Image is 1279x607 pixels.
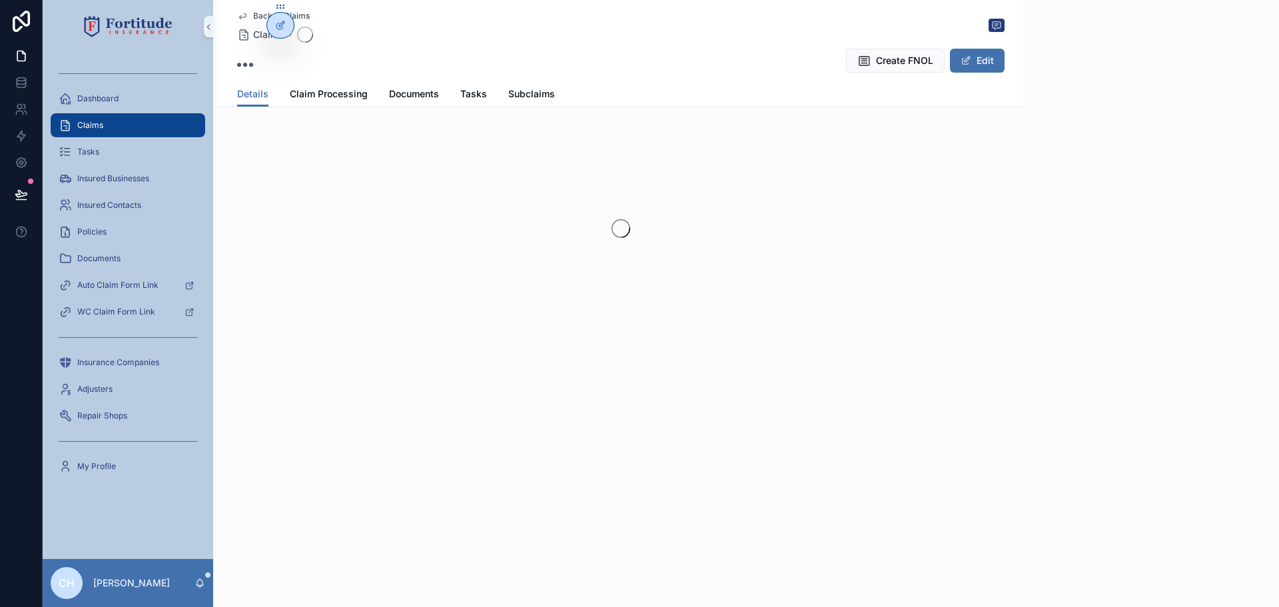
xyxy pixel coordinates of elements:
[77,227,107,237] span: Policies
[389,82,439,109] a: Documents
[77,120,103,131] span: Claims
[51,167,205,191] a: Insured Businesses
[846,49,945,73] button: Create FNOL
[93,576,170,590] p: [PERSON_NAME]
[460,82,487,109] a: Tasks
[59,575,75,591] span: CH
[290,87,368,101] span: Claim Processing
[77,147,99,157] span: Tasks
[51,300,205,324] a: WC Claim Form Link
[77,306,155,317] span: WC Claim Form Link
[508,87,555,101] span: Subclaims
[237,82,268,107] a: Details
[876,54,933,67] span: Create FNOL
[51,87,205,111] a: Dashboard
[51,140,205,164] a: Tasks
[51,220,205,244] a: Policies
[51,377,205,401] a: Adjusters
[51,404,205,428] a: Repair Shops
[290,82,368,109] a: Claim Processing
[51,273,205,297] a: Auto Claim Form Link
[237,28,284,41] a: Claims
[51,193,205,217] a: Insured Contacts
[77,200,141,211] span: Insured Contacts
[253,28,284,41] span: Claims
[77,461,116,472] span: My Profile
[508,82,555,109] a: Subclaims
[77,280,159,291] span: Auto Claim Form Link
[77,410,127,421] span: Repair Shops
[43,53,213,496] div: scrollable content
[84,16,173,37] img: App logo
[51,247,205,271] a: Documents
[389,87,439,101] span: Documents
[77,357,159,368] span: Insurance Companies
[51,454,205,478] a: My Profile
[51,350,205,374] a: Insurance Companies
[77,93,119,104] span: Dashboard
[253,11,310,21] span: Back to Claims
[237,11,310,21] a: Back to Claims
[460,87,487,101] span: Tasks
[950,49,1005,73] button: Edit
[51,113,205,137] a: Claims
[237,87,268,101] span: Details
[77,384,113,394] span: Adjusters
[77,173,149,184] span: Insured Businesses
[77,253,121,264] span: Documents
